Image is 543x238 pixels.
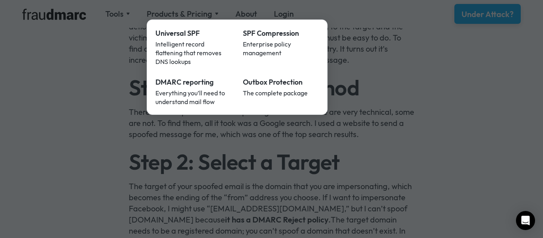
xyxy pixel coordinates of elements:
div: SPF Compression [243,28,319,39]
div: Universal SPF [155,28,232,39]
a: Outbox ProtectionThe complete package [237,72,325,112]
div: DMARC reporting [155,77,232,87]
div: Open Intercom Messenger [516,211,535,230]
div: Outbox Protection [243,77,319,87]
nav: Products & Pricing [147,19,328,115]
div: Intelligent record flattening that removes DNS lookups [155,40,232,66]
a: DMARC reportingEverything you’ll need to understand mail flow [150,72,237,112]
div: The complete package [243,89,319,97]
a: SPF CompressionEnterprise policy management [237,23,325,72]
div: Everything you’ll need to understand mail flow [155,89,232,106]
a: Universal SPFIntelligent record flattening that removes DNS lookups [150,23,237,72]
div: Enterprise policy management [243,40,319,57]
